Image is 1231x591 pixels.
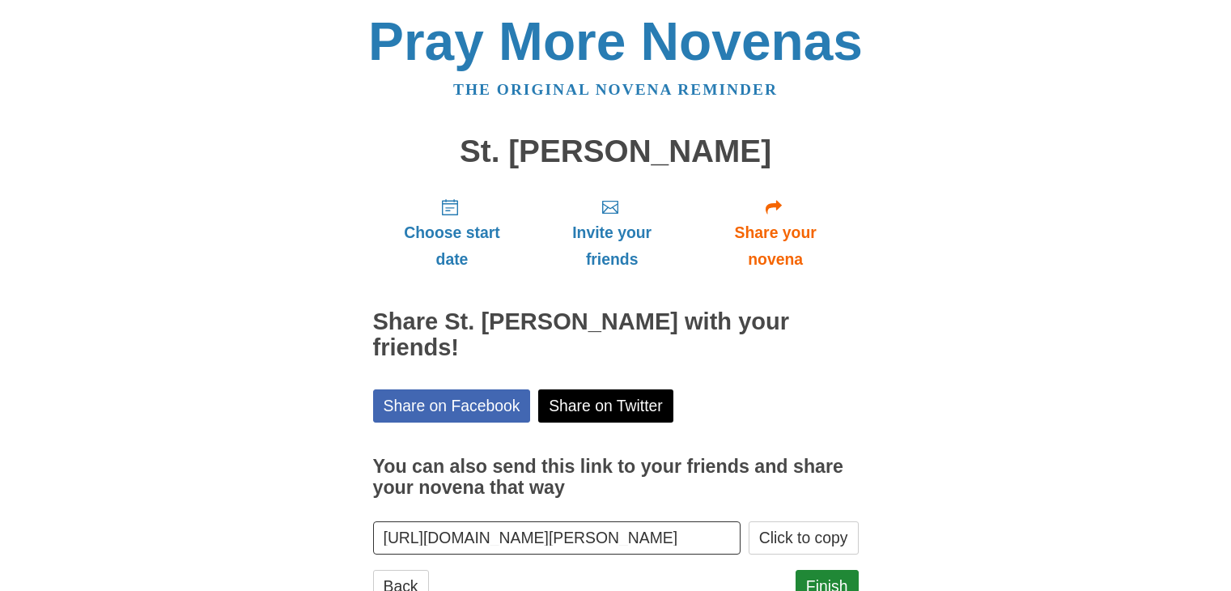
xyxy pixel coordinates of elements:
span: Invite your friends [547,219,676,273]
span: Share your novena [709,219,843,273]
button: Click to copy [749,521,859,555]
a: Pray More Novenas [368,11,863,71]
a: Share your novena [693,185,859,281]
h3: You can also send this link to your friends and share your novena that way [373,457,859,498]
a: Share on Facebook [373,389,531,423]
h1: St. [PERSON_NAME] [373,134,859,169]
a: Share on Twitter [538,389,673,423]
h2: Share St. [PERSON_NAME] with your friends! [373,309,859,361]
a: The original novena reminder [453,81,778,98]
span: Choose start date [389,219,516,273]
a: Invite your friends [531,185,692,281]
a: Choose start date [373,185,532,281]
